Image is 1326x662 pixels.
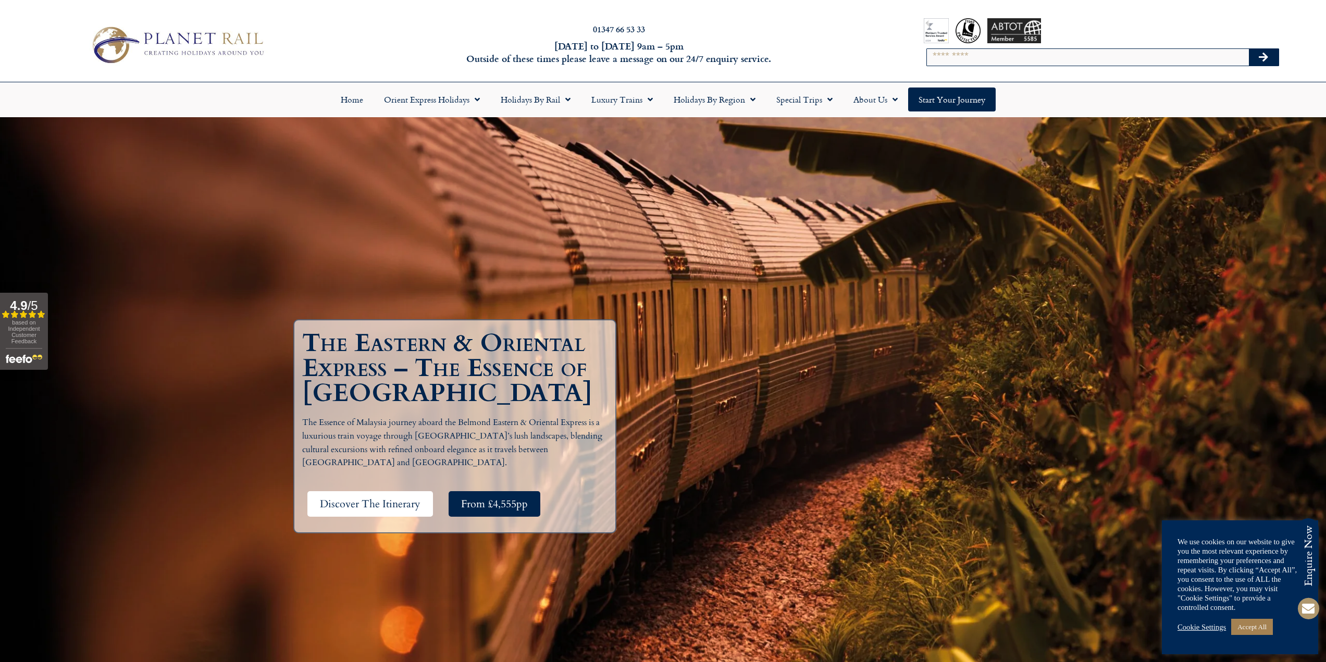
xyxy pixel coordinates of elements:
[302,416,613,469] p: The Essence of Malaysia journey aboard the Belmond Eastern & Oriental Express is a luxurious trai...
[581,88,663,111] a: Luxury Trains
[330,88,374,111] a: Home
[593,23,645,35] a: 01347 66 53 33
[908,88,996,111] a: Start your Journey
[1178,622,1226,632] a: Cookie Settings
[5,88,1321,111] nav: Menu
[307,491,433,517] a: Discover The Itinerary
[302,331,613,406] h1: The Eastern & Oriental Express – The Essence of [GEOGRAPHIC_DATA]
[843,88,908,111] a: About Us
[461,497,528,510] span: From £4,555pp
[663,88,766,111] a: Holidays by Region
[490,88,581,111] a: Holidays by Rail
[1249,49,1279,66] button: Search
[85,22,268,67] img: Planet Rail Train Holidays Logo
[766,88,843,111] a: Special Trips
[320,497,420,510] span: Discover The Itinerary
[449,491,540,517] a: From £4,555pp
[374,88,490,111] a: Orient Express Holidays
[356,40,882,65] h6: [DATE] to [DATE] 9am – 5pm Outside of these times please leave a message on our 24/7 enquiry serv...
[1178,537,1303,612] div: We use cookies on our website to give you the most relevant experience by remembering your prefer...
[1231,619,1273,635] a: Accept All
